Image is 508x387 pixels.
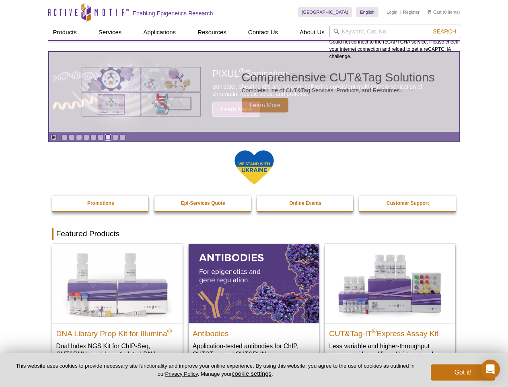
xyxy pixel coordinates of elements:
img: All Antibodies [189,244,319,323]
p: Dual Index NGS Kit for ChIP-Seq, CUT&RUN, and ds methylated DNA assays. [56,342,179,366]
a: Privacy Policy [165,371,197,377]
h2: Antibodies [193,326,315,338]
img: Various genetic charts and diagrams. [81,67,202,117]
h2: CUT&Tag-IT Express Assay Kit [329,326,451,338]
a: Services [94,25,127,40]
li: | [400,7,401,17]
a: Various genetic charts and diagrams. Comprehensive CUT&Tag Solutions Complete Line of CUT&Tag Ser... [49,52,459,132]
a: Products [48,25,82,40]
h2: Comprehensive CUT&Tag Solutions [242,71,435,83]
a: Cart [428,9,442,15]
div: Could not connect to the reCAPTCHA service. Please check your internet connection and reload to g... [329,25,460,60]
a: Promotions [52,196,150,211]
img: We Stand With Ukraine [234,150,274,185]
a: Go to slide 2 [69,134,75,140]
a: English [356,7,378,17]
a: Go to slide 3 [76,134,82,140]
p: Less variable and higher-throughput genome-wide profiling of histone marks​. [329,342,451,358]
a: All Antibodies Antibodies Application-tested antibodies for ChIP, CUT&Tag, and CUT&RUN. [189,244,319,366]
a: Register [403,9,420,15]
a: CUT&Tag-IT® Express Assay Kit CUT&Tag-IT®Express Assay Kit Less variable and higher-throughput ge... [325,244,455,366]
a: [GEOGRAPHIC_DATA] [298,7,352,17]
p: Complete Line of CUT&Tag Services, Products, and Resources. [242,87,435,94]
a: Go to slide 7 [105,134,111,140]
strong: Customer Support [387,200,429,206]
a: Customer Support [359,196,457,211]
img: CUT&Tag-IT® Express Assay Kit [325,244,455,323]
a: Resources [193,25,231,40]
span: Search [433,28,456,35]
a: Applications [138,25,181,40]
a: Go to slide 5 [90,134,97,140]
h2: DNA Library Prep Kit for Illumina [56,326,179,338]
button: Got it! [431,364,495,381]
strong: Epi-Services Quote [181,200,225,206]
strong: Promotions [87,200,114,206]
a: DNA Library Prep Kit for Illumina DNA Library Prep Kit for Illumina® Dual Index NGS Kit for ChIP-... [52,244,183,374]
button: cookie settings [232,370,271,377]
a: Login [387,9,397,15]
input: Keyword, Cat. No. [329,25,460,38]
button: Search [430,28,459,35]
a: Go to slide 6 [98,134,104,140]
div: Open Intercom Messenger [481,360,500,379]
a: Online Events [257,196,354,211]
a: Go to slide 4 [83,134,89,140]
span: Learn More [242,98,289,112]
a: Epi-Services Quote [154,196,252,211]
a: Go to slide 8 [112,134,118,140]
a: About Us [295,25,329,40]
a: Go to slide 1 [62,134,68,140]
a: Toggle autoplay [51,134,57,140]
li: (0 items) [428,7,460,17]
img: Your Cart [428,10,431,14]
p: This website uses cookies to provide necessary site functionality and improve your online experie... [13,362,418,378]
strong: Online Events [289,200,321,206]
a: Contact Us [243,25,283,40]
sup: ® [167,327,172,334]
sup: ® [372,327,377,334]
img: DNA Library Prep Kit for Illumina [52,244,183,323]
article: Comprehensive CUT&Tag Solutions [49,52,459,132]
h2: Enabling Epigenetics Research [133,10,213,17]
p: Application-tested antibodies for ChIP, CUT&Tag, and CUT&RUN. [193,342,315,358]
h2: Featured Products [52,228,456,240]
a: Go to slide 9 [119,134,125,140]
